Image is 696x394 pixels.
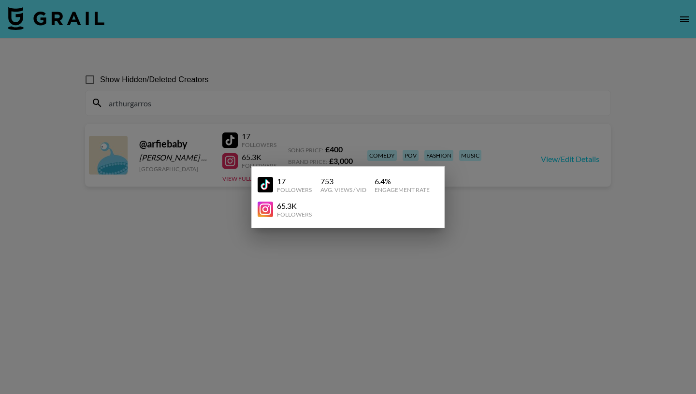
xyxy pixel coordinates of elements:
div: Followers [277,211,312,218]
div: Followers [277,186,312,193]
img: YouTube [258,177,273,192]
img: YouTube [258,202,273,217]
div: Avg. Views / Vid [320,186,366,193]
div: 6.4 % [375,176,430,186]
div: 65.3K [277,201,312,211]
div: 17 [277,176,312,186]
div: 753 [320,176,366,186]
div: Engagement Rate [375,186,430,193]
